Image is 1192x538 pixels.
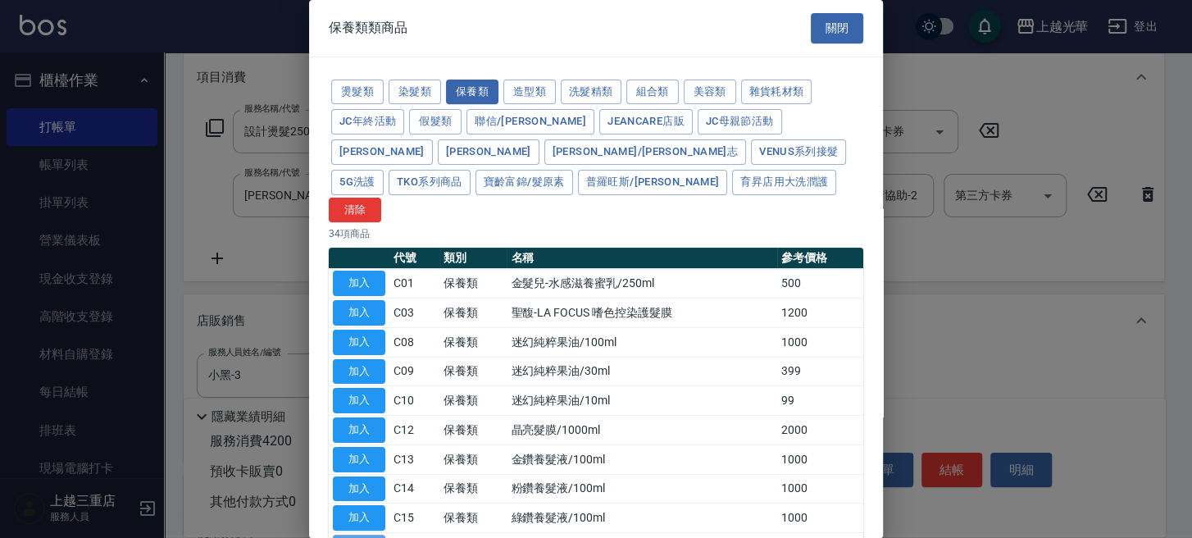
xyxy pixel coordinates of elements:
[329,198,381,223] button: 清除
[331,139,433,165] button: [PERSON_NAME]
[507,269,776,299] td: 金髮兒-水感滋養蜜乳/250ml
[389,504,439,533] td: C15
[777,327,863,357] td: 1000
[544,139,746,165] button: [PERSON_NAME]/[PERSON_NAME]志
[333,359,385,385] button: 加入
[507,357,776,386] td: 迷幻純粹果油/30ml
[333,388,385,413] button: 加入
[777,504,863,533] td: 1000
[329,20,407,36] span: 保養類類商品
[389,248,439,269] th: 代號
[439,416,507,445] td: 保養類
[777,248,863,269] th: 參考價格
[333,417,385,443] button: 加入
[389,269,439,299] td: C01
[389,357,439,386] td: C09
[333,300,385,326] button: 加入
[389,474,439,504] td: C14
[389,170,471,195] button: TKO系列商品
[331,80,384,105] button: 燙髮類
[389,445,439,474] td: C13
[507,504,776,533] td: 綠鑽養髮液/100ml
[439,269,507,299] td: 保養類
[333,447,385,472] button: 加入
[578,170,728,195] button: 普羅旺斯/[PERSON_NAME]
[777,269,863,299] td: 500
[751,139,846,165] button: Venus系列接髮
[446,80,498,105] button: 保養類
[439,357,507,386] td: 保養類
[599,109,693,134] button: JeanCare店販
[777,445,863,474] td: 1000
[777,357,863,386] td: 399
[331,109,404,134] button: JC年終活動
[684,80,736,105] button: 美容類
[777,386,863,416] td: 99
[507,248,776,269] th: 名稱
[439,327,507,357] td: 保養類
[507,445,776,474] td: 金鑽養髮液/100ml
[389,386,439,416] td: C10
[333,271,385,296] button: 加入
[409,109,462,134] button: 假髮類
[811,13,863,43] button: 關閉
[439,504,507,533] td: 保養類
[503,80,556,105] button: 造型類
[389,416,439,445] td: C12
[507,416,776,445] td: 晶亮髮膜/1000ml
[439,474,507,504] td: 保養類
[438,139,539,165] button: [PERSON_NAME]
[507,327,776,357] td: 迷幻純粹果油/100ml
[507,386,776,416] td: 迷幻純粹果油/10ml
[389,327,439,357] td: C08
[475,170,573,195] button: 寶齡富錦/髮原素
[389,80,441,105] button: 染髮類
[331,170,384,195] button: 5G洗護
[439,248,507,269] th: 類別
[466,109,594,134] button: 聯信/[PERSON_NAME]
[439,299,507,328] td: 保養類
[507,474,776,504] td: 粉鑽養髮液/100ml
[777,416,863,445] td: 2000
[439,386,507,416] td: 保養類
[439,445,507,474] td: 保養類
[333,476,385,502] button: 加入
[741,80,812,105] button: 雜貨耗材類
[389,299,439,328] td: C03
[777,299,863,328] td: 1200
[333,330,385,355] button: 加入
[561,80,621,105] button: 洗髮精類
[777,474,863,504] td: 1000
[333,505,385,531] button: 加入
[507,299,776,328] td: 聖馥-LA FOCUS 嗜色控染護髮膜
[732,170,836,195] button: 育昇店用大洗潤護
[329,226,863,241] p: 34 項商品
[698,109,782,134] button: JC母親節活動
[626,80,679,105] button: 組合類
